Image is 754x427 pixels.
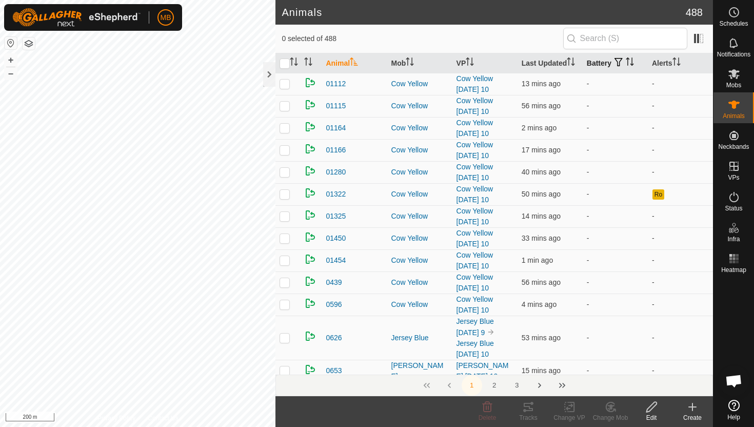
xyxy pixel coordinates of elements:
a: Cow Yellow [DATE] 10 [457,141,493,160]
div: Cow Yellow [391,79,448,89]
span: 10 Sept 2025, 7:26 am [522,256,553,264]
div: Edit [631,413,672,422]
a: Cow Yellow [DATE] 10 [457,251,493,270]
img: returning on [304,253,316,265]
img: returning on [304,363,316,376]
td: - [648,73,713,95]
a: [PERSON_NAME] [DATE] 10 [457,361,509,380]
td: - [648,139,713,161]
span: 0 selected of 488 [282,33,563,44]
td: - [648,294,713,316]
span: 10 Sept 2025, 7:13 am [522,212,561,220]
span: 01450 [326,233,346,244]
a: Jersey Blue [DATE] 10 [457,339,494,358]
a: Cow Yellow [DATE] 10 [457,96,493,115]
button: Last Page [552,375,572,396]
span: 01166 [326,145,346,156]
td: - [648,117,713,139]
span: 01164 [326,123,346,133]
span: Schedules [719,21,748,27]
p-sorticon: Activate to sort [567,59,575,67]
span: 10 Sept 2025, 7:10 am [522,146,561,154]
td: - [648,161,713,183]
td: - [648,316,713,360]
th: Battery [583,53,648,73]
img: returning on [304,165,316,177]
td: - [583,316,648,360]
img: returning on [304,297,316,309]
div: Change VP [549,413,590,422]
p-sorticon: Activate to sort [350,59,358,67]
th: Mob [387,53,452,73]
p-sorticon: Activate to sort [672,59,681,67]
span: 01322 [326,189,346,200]
span: 01454 [326,255,346,266]
span: Mobs [726,82,741,88]
td: - [583,73,648,95]
td: - [583,139,648,161]
span: 10 Sept 2025, 6:31 am [522,102,561,110]
div: Tracks [508,413,549,422]
span: 0626 [326,333,342,343]
button: 3 [507,375,527,396]
a: Contact Us [148,414,178,423]
td: - [648,95,713,117]
p-sorticon: Activate to sort [466,59,474,67]
a: Cow Yellow [DATE] 10 [457,295,493,314]
button: + [5,54,17,66]
td: - [583,205,648,227]
td: - [648,227,713,249]
span: 488 [686,5,703,20]
span: Neckbands [718,144,749,150]
span: Animals [723,113,745,119]
span: 10 Sept 2025, 6:34 am [522,334,561,342]
span: 0439 [326,277,342,288]
th: Last Updated [518,53,583,73]
div: Cow Yellow [391,299,448,310]
td: - [583,294,648,316]
p-sorticon: Activate to sort [304,59,312,67]
div: [PERSON_NAME] [391,360,448,382]
div: Cow Yellow [391,123,448,133]
div: Open chat [719,365,749,396]
div: Cow Yellow [391,167,448,178]
td: - [583,117,648,139]
p-sorticon: Activate to sort [406,59,414,67]
a: Cow Yellow [DATE] 10 [457,74,493,93]
img: returning on [304,330,316,342]
span: VPs [728,174,739,181]
span: 10 Sept 2025, 7:23 am [522,300,557,308]
span: MB [161,12,171,23]
a: Cow Yellow [DATE] 10 [457,273,493,292]
a: Cow Yellow [DATE] 10 [457,119,493,138]
td: - [648,271,713,294]
span: 01112 [326,79,346,89]
img: returning on [304,76,316,89]
a: Cow Yellow [DATE] 10 [457,229,493,248]
th: Alerts [648,53,713,73]
div: Cow Yellow [391,145,448,156]
span: Help [727,414,740,420]
td: - [583,95,648,117]
td: - [583,161,648,183]
button: 1 [462,375,482,396]
span: Infra [727,236,740,242]
td: - [648,249,713,271]
td: - [583,183,648,205]
span: 0653 [326,365,342,376]
span: 10 Sept 2025, 7:12 am [522,366,561,375]
div: Jersey Blue [391,333,448,343]
input: Search (S) [563,28,687,49]
a: Jersey Blue [DATE] 9 [457,317,494,337]
img: returning on [304,187,316,199]
td: - [648,205,713,227]
div: Create [672,413,713,422]
span: Heatmap [721,267,746,273]
img: to [487,328,495,336]
td: - [583,271,648,294]
a: Cow Yellow [DATE] 10 [457,185,493,204]
img: returning on [304,209,316,221]
div: Change Mob [590,413,631,422]
span: 01280 [326,167,346,178]
button: Ro [652,189,664,200]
